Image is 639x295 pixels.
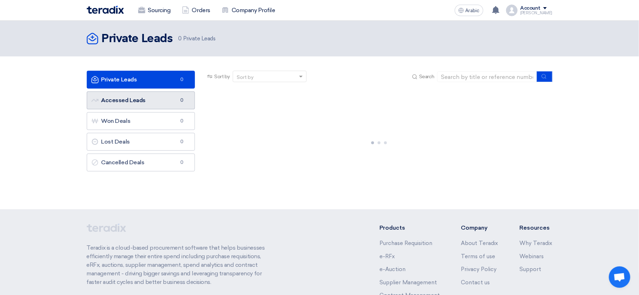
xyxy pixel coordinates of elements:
a: Accessed Leads0 [87,91,195,109]
font: Private Leads [91,76,137,83]
a: Contact us [461,279,490,286]
span: 0 [178,35,182,42]
a: Won Deals0 [87,112,195,130]
a: Sourcing [132,2,176,18]
a: About Teradix [461,240,498,246]
li: Products [379,224,440,232]
img: profile_test.png [506,5,518,16]
font: Accessed Leads [91,97,146,104]
li: Resources [520,224,553,232]
span: 0 [177,97,186,104]
a: Open chat [609,266,630,288]
a: Terms of use [461,253,495,260]
div: Account [520,5,541,11]
a: Privacy Policy [461,266,497,272]
font: Company Profile [232,6,275,15]
font: Lost Deals [91,138,130,145]
a: Orders [176,2,216,18]
a: Supplier Management [379,279,437,286]
h2: Private Leads [102,32,173,46]
a: e-Auction [379,266,406,272]
div: Sort by [237,74,253,81]
input: Search by title or reference number [437,71,537,82]
li: Company [461,224,498,232]
a: Webinars [520,253,544,260]
span: 0 [177,76,186,83]
span: Arabic [466,8,480,13]
span: Search [419,73,434,80]
a: Support [520,266,542,272]
span: 0 [177,159,186,166]
font: Sourcing [148,6,171,15]
a: Cancelled Deals0 [87,154,195,171]
p: Teradix is a cloud-based procurement software that helps businesses efficiently manage their enti... [87,244,273,286]
a: Purchase Requisition [379,240,432,246]
span: 0 [177,117,186,125]
span: 0 [177,138,186,145]
a: Private Leads0 [87,71,195,89]
font: Private Leads [178,35,215,42]
font: Orders [192,6,210,15]
a: e-RFx [379,253,395,260]
a: Why Teradix [520,240,553,246]
img: Teradix logo [87,6,124,14]
button: Arabic [455,5,483,16]
font: Won Deals [91,117,131,124]
span: Sort by [214,73,230,80]
font: Cancelled Deals [91,159,145,166]
a: Lost Deals0 [87,133,195,151]
div: [PERSON_NAME] [520,11,553,15]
